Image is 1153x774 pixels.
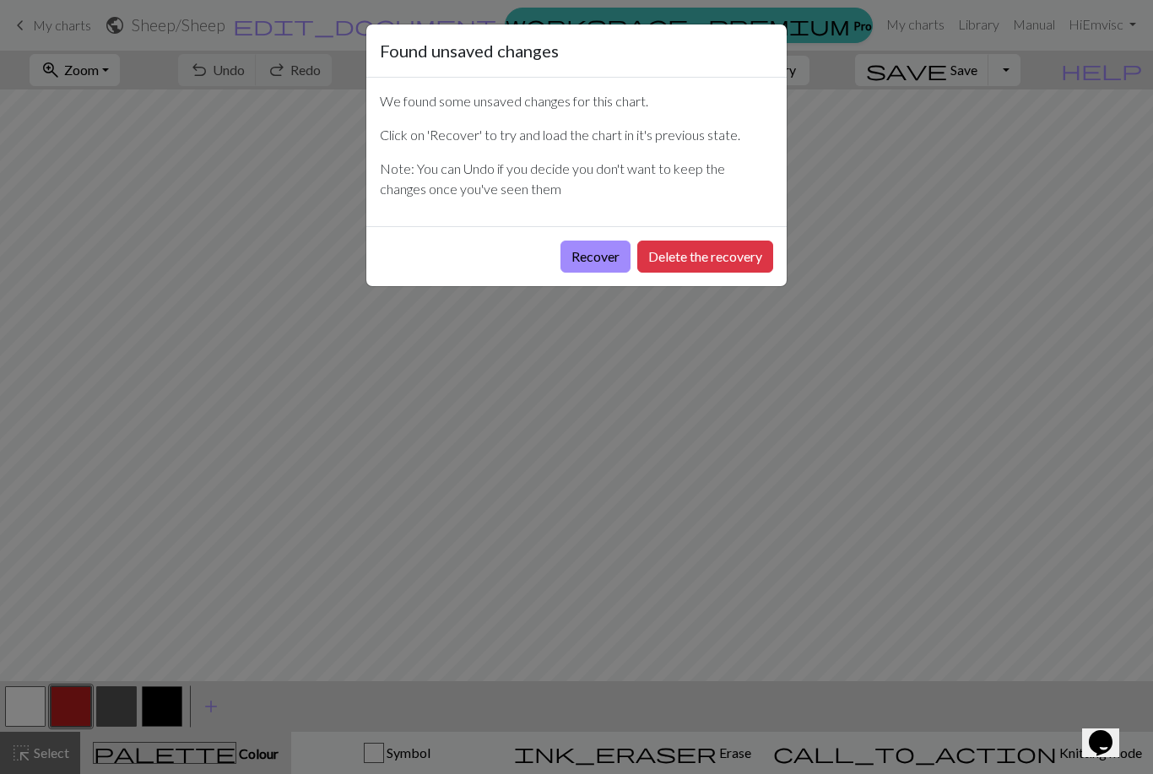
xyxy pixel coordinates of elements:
[637,241,773,273] button: Delete the recovery
[560,241,631,273] button: Recover
[380,91,773,111] p: We found some unsaved changes for this chart.
[1082,706,1136,757] iframe: chat widget
[380,125,773,145] p: Click on 'Recover' to try and load the chart in it's previous state.
[380,38,559,63] h5: Found unsaved changes
[380,159,773,199] p: Note: You can Undo if you decide you don't want to keep the changes once you've seen them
